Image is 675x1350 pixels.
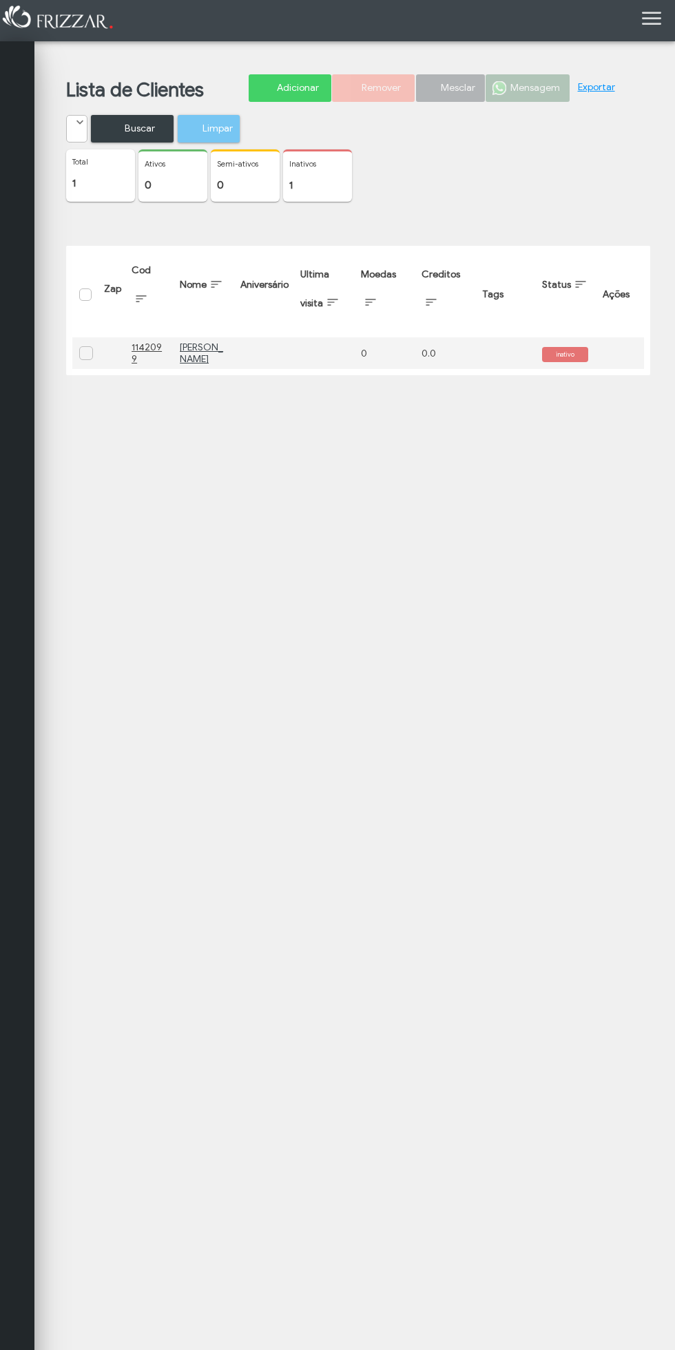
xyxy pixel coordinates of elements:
[132,264,151,276] span: Cod
[233,252,294,337] th: Aniversário
[125,252,173,337] th: Cod
[415,252,475,337] th: Creditos
[145,179,201,191] p: 0
[66,78,204,102] a: Lista de Clientes
[361,268,396,280] span: Moedas
[97,252,125,337] th: Zap
[202,118,230,139] span: Limpar
[145,159,201,169] p: Ativos
[354,252,415,337] th: Moedas
[596,252,644,337] th: Ações
[240,279,289,291] span: Aniversário
[482,288,503,300] span: Tags
[72,177,129,189] p: 1
[535,252,596,337] th: Status
[354,337,415,369] td: 0
[289,179,346,191] p: 1
[415,337,475,369] td: 0.0
[542,347,588,362] span: inativo
[293,252,354,337] th: Ultima visita
[249,74,331,102] button: Adicionar
[475,252,536,337] th: Tags
[578,81,615,93] a: Exportar
[116,118,164,139] span: Buscar
[180,341,223,365] a: [PERSON_NAME]
[612,343,614,363] span: ui-button
[72,157,129,167] p: Total
[192,153,211,167] button: ui-button
[264,153,284,167] button: ui-button
[289,159,346,169] p: Inativos
[178,115,240,143] button: Limpar
[217,179,273,191] p: 0
[422,268,460,280] span: Creditos
[104,283,121,295] span: Zap
[217,159,273,169] p: Semi-ativos
[173,252,233,337] th: Nome
[603,343,623,363] button: ui-button
[542,279,571,291] span: Status
[80,289,90,299] div: Selecionar tudo
[300,268,329,309] span: Ultima visita
[132,341,162,365] u: 1142099
[337,153,356,167] button: ui-button
[603,288,630,300] span: Ações
[180,279,207,291] span: Nome
[273,78,322,98] span: Adicionar
[91,115,174,143] button: Buscar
